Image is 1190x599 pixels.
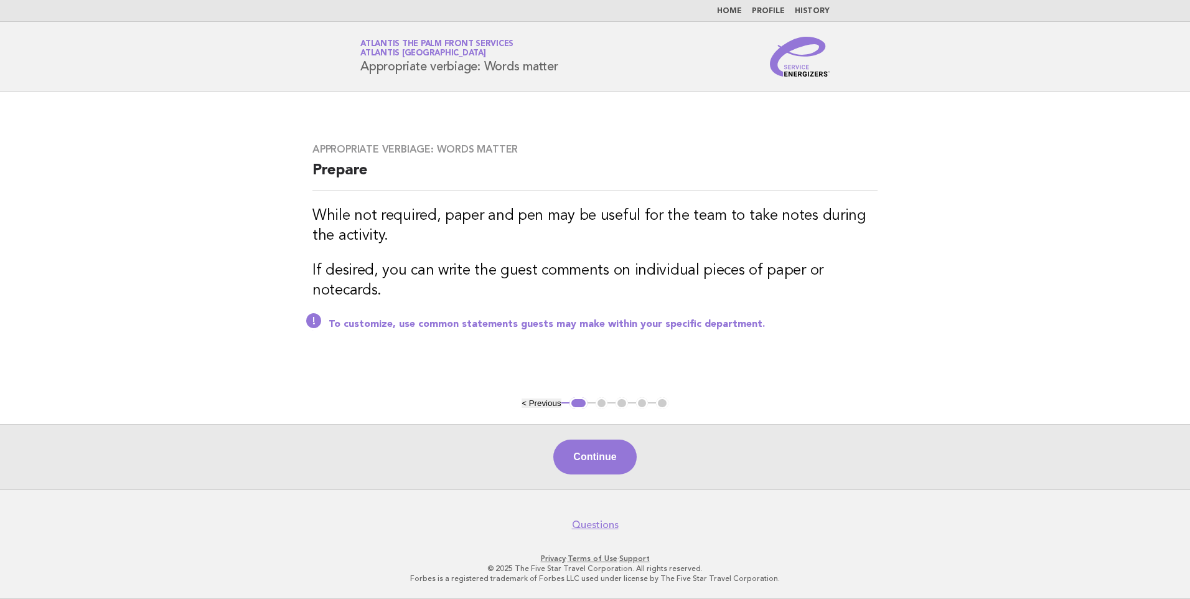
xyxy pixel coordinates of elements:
p: Forbes is a registered trademark of Forbes LLC used under license by The Five Star Travel Corpora... [214,573,976,583]
span: Atlantis [GEOGRAPHIC_DATA] [360,50,486,58]
img: Service Energizers [770,37,830,77]
h3: Appropriate verbiage: Words matter [312,143,878,156]
p: © 2025 The Five Star Travel Corporation. All rights reserved. [214,564,976,573]
button: < Previous [522,399,561,408]
p: To customize, use common statements guests may make within your specific department. [329,318,878,331]
a: Home [717,7,742,15]
h2: Prepare [312,161,878,191]
h3: While not required, paper and pen may be useful for the team to take notes during the activity. [312,206,878,246]
button: Continue [553,440,636,474]
a: Questions [572,519,619,531]
h1: Appropriate verbiage: Words matter [360,40,558,73]
a: Atlantis The Palm Front ServicesAtlantis [GEOGRAPHIC_DATA] [360,40,513,57]
button: 1 [569,397,588,410]
h3: If desired, you can write the guest comments on individual pieces of paper or notecards. [312,261,878,301]
a: Terms of Use [568,554,617,563]
p: · · [214,554,976,564]
a: Privacy [541,554,566,563]
a: Profile [752,7,785,15]
a: Support [619,554,650,563]
a: History [795,7,830,15]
